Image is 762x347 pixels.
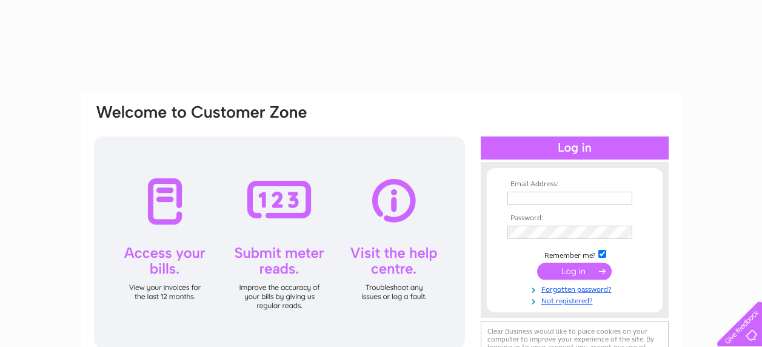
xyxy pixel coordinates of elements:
th: Password: [504,214,645,223]
a: Forgotten password? [507,283,645,294]
td: Remember me? [504,248,645,260]
a: Not registered? [507,294,645,306]
input: Submit [537,263,612,280]
th: Email Address: [504,180,645,189]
